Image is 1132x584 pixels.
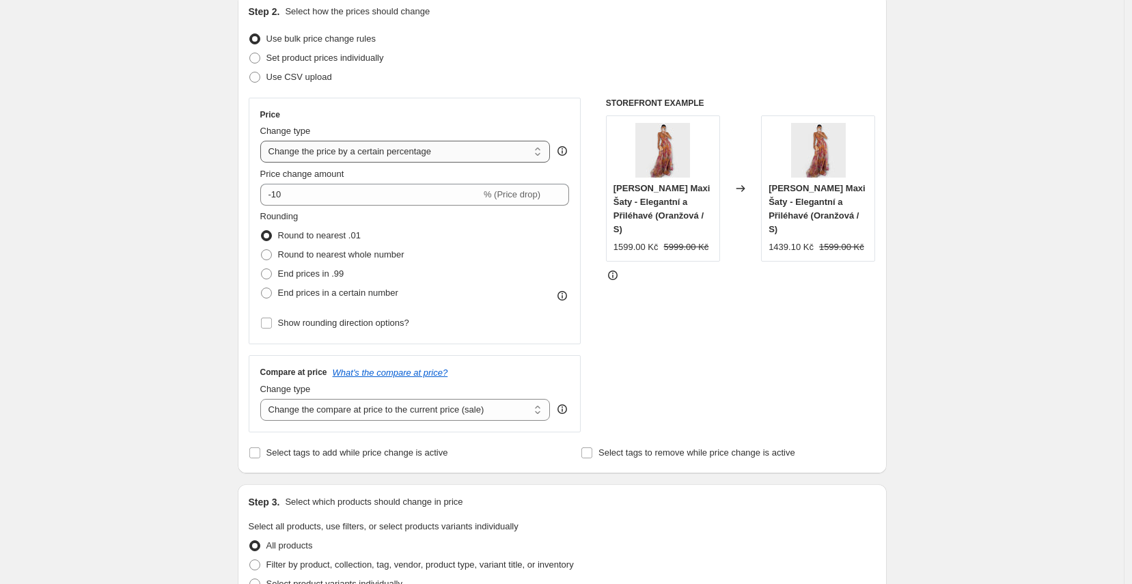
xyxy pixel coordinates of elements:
span: End prices in .99 [278,268,344,279]
span: Change type [260,384,311,394]
button: What's the compare at price? [333,367,448,378]
p: Select which products should change in price [285,495,463,509]
img: 453307875_18036605858297786_7538970356103477565_n-Photoroom_80x.jpg [791,123,846,178]
span: Select all products, use filters, or select products variants individually [249,521,519,531]
h2: Step 2. [249,5,280,18]
span: [PERSON_NAME] Maxi Šaty - Elegantní a Přiléhavé (Oranžová / S) [613,183,710,234]
span: % (Price drop) [484,189,540,199]
img: 453307875_18036605858297786_7538970356103477565_n-Photoroom_80x.jpg [635,123,690,178]
strike: 5999.00 Kč [664,240,709,254]
h6: STOREFRONT EXAMPLE [606,98,876,109]
span: End prices in a certain number [278,288,398,298]
span: Round to nearest whole number [278,249,404,260]
h3: Compare at price [260,367,327,378]
span: Round to nearest .01 [278,230,361,240]
strike: 1599.00 Kč [819,240,864,254]
div: help [555,144,569,158]
h2: Step 3. [249,495,280,509]
span: Show rounding direction options? [278,318,409,328]
div: 1439.10 Kč [769,240,814,254]
span: [PERSON_NAME] Maxi Šaty - Elegantní a Přiléhavé (Oranžová / S) [769,183,866,234]
span: Use CSV upload [266,72,332,82]
input: -15 [260,184,481,206]
p: Select how the prices should change [285,5,430,18]
h3: Price [260,109,280,120]
span: Filter by product, collection, tag, vendor, product type, variant title, or inventory [266,559,574,570]
span: All products [266,540,313,551]
span: Change type [260,126,311,136]
span: Select tags to remove while price change is active [598,447,795,458]
div: help [555,402,569,416]
span: Price change amount [260,169,344,179]
span: Use bulk price change rules [266,33,376,44]
span: Rounding [260,211,299,221]
span: Set product prices individually [266,53,384,63]
div: 1599.00 Kč [613,240,659,254]
span: Select tags to add while price change is active [266,447,448,458]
